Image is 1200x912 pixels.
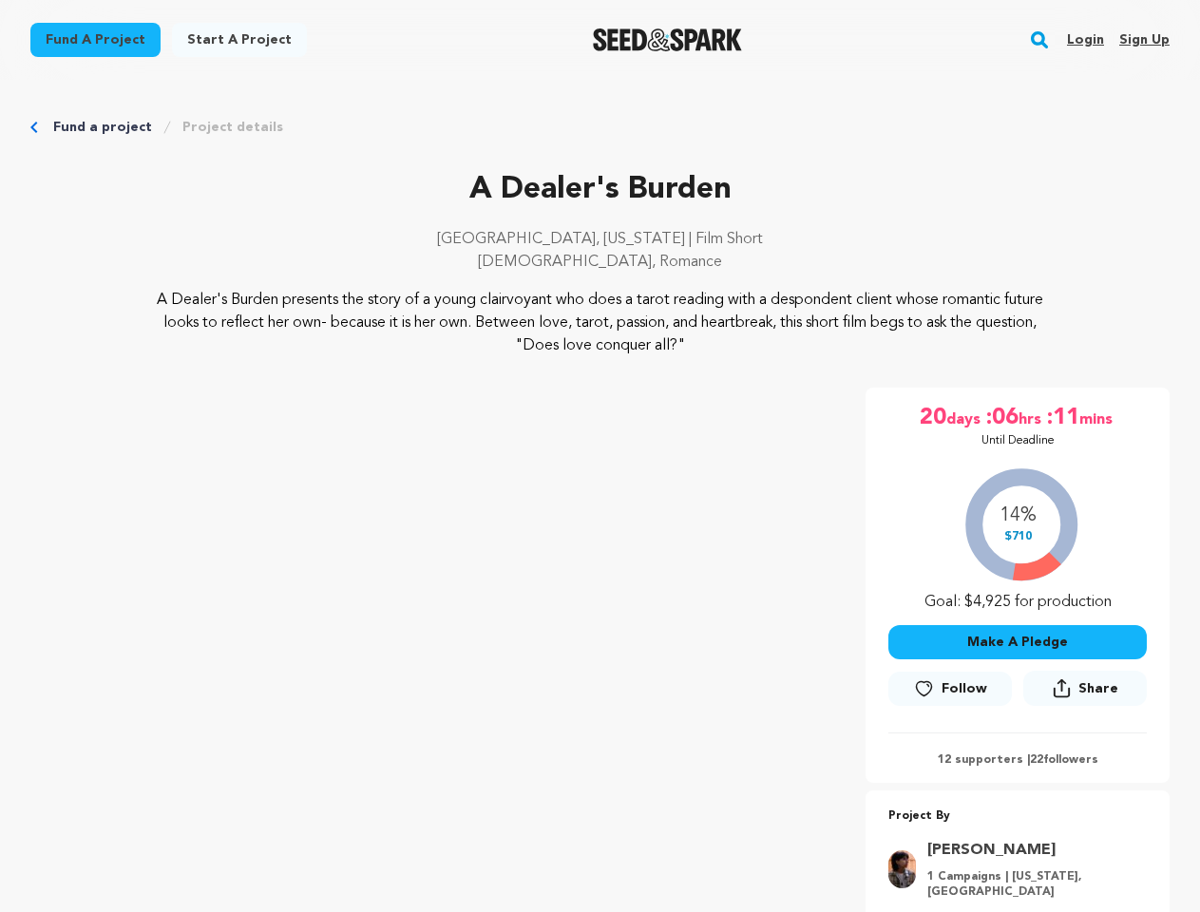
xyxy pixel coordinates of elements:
p: [DEMOGRAPHIC_DATA], Romance [30,251,1170,274]
p: 12 supporters | followers [888,752,1147,768]
a: Sign up [1119,25,1170,55]
p: [GEOGRAPHIC_DATA], [US_STATE] | Film Short [30,228,1170,251]
button: Share [1023,671,1147,706]
a: Seed&Spark Homepage [593,28,742,51]
p: A Dealer's Burden presents the story of a young clairvoyant who does a tarot reading with a despo... [144,289,1056,357]
p: Until Deadline [981,433,1055,448]
span: mins [1079,403,1116,433]
span: 22 [1030,754,1043,766]
a: Project details [182,118,283,137]
a: Fund a project [53,118,152,137]
p: 1 Campaigns | [US_STATE], [GEOGRAPHIC_DATA] [927,869,1135,900]
div: Breadcrumb [30,118,1170,137]
a: Goto Yanely Castellanos profile [927,839,1135,862]
img: dd3d8e2bdc801657.jpg [888,850,916,888]
a: Start a project [172,23,307,57]
a: Fund a project [30,23,161,57]
button: Make A Pledge [888,625,1147,659]
p: A Dealer's Burden [30,167,1170,213]
img: Seed&Spark Logo Dark Mode [593,28,742,51]
p: Project By [888,806,1147,827]
span: :11 [1045,403,1079,433]
span: Follow [942,679,987,698]
span: 20 [920,403,946,433]
a: Follow [888,672,1012,706]
span: Share [1078,679,1118,698]
span: Share [1023,671,1147,713]
span: days [946,403,984,433]
span: :06 [984,403,1019,433]
span: hrs [1019,403,1045,433]
a: Login [1067,25,1104,55]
